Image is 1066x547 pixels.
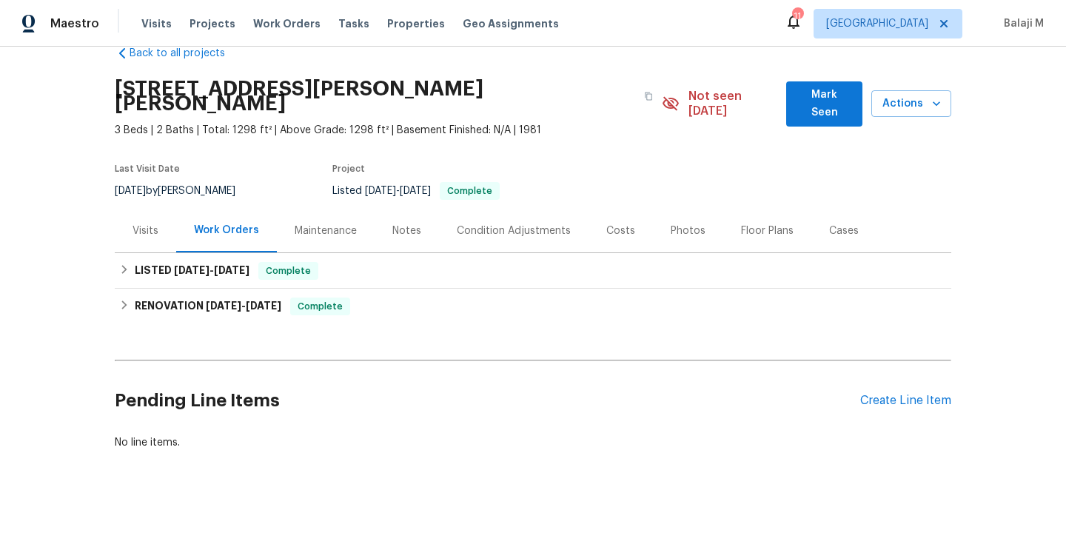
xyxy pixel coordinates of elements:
span: Last Visit Date [115,164,180,173]
button: Copy Address [635,83,662,110]
span: 3 Beds | 2 Baths | Total: 1298 ft² | Above Grade: 1298 ft² | Basement Finished: N/A | 1981 [115,123,662,138]
span: Maestro [50,16,99,31]
h2: Pending Line Items [115,366,860,435]
span: - [365,186,431,196]
div: Work Orders [194,223,259,238]
span: - [174,265,249,275]
div: Maintenance [295,224,357,238]
span: Work Orders [253,16,321,31]
span: [DATE] [246,301,281,311]
span: [DATE] [174,265,209,275]
h6: LISTED [135,262,249,280]
button: Mark Seen [786,81,862,127]
div: Cases [829,224,859,238]
span: Complete [260,264,317,278]
div: Condition Adjustments [457,224,571,238]
span: Visits [141,16,172,31]
div: Notes [392,224,421,238]
div: 11 [792,9,802,24]
span: [DATE] [115,186,146,196]
div: Floor Plans [741,224,794,238]
span: - [206,301,281,311]
span: Not seen [DATE] [688,89,778,118]
span: Listed [332,186,500,196]
div: by [PERSON_NAME] [115,182,253,200]
span: Mark Seen [798,86,851,122]
span: Complete [441,187,498,195]
div: Costs [606,224,635,238]
span: Balaji M [998,16,1044,31]
h2: [STREET_ADDRESS][PERSON_NAME][PERSON_NAME] [115,81,635,111]
span: Actions [883,95,939,113]
span: Geo Assignments [463,16,559,31]
div: RENOVATION [DATE]-[DATE]Complete [115,289,951,324]
span: Projects [190,16,235,31]
span: Properties [387,16,445,31]
span: [DATE] [400,186,431,196]
div: LISTED [DATE]-[DATE]Complete [115,253,951,289]
a: Back to all projects [115,46,257,61]
div: Photos [671,224,705,238]
div: No line items. [115,435,951,450]
span: [DATE] [214,265,249,275]
span: Complete [292,299,349,314]
span: [DATE] [206,301,241,311]
span: [DATE] [365,186,396,196]
h6: RENOVATION [135,298,281,315]
span: Tasks [338,19,369,29]
span: Project [332,164,365,173]
div: Visits [133,224,158,238]
span: [GEOGRAPHIC_DATA] [826,16,928,31]
button: Actions [871,90,951,118]
div: Create Line Item [860,394,951,408]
